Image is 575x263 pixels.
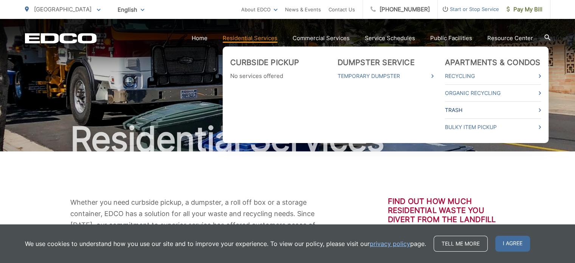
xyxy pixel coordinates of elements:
a: Tell me more [434,236,488,252]
h3: Find out how much residential waste you divert from the landfill [388,197,505,224]
p: No services offered [230,72,326,81]
span: [GEOGRAPHIC_DATA] [34,6,91,13]
span: English [112,3,150,16]
a: Trash [445,106,541,115]
a: Contact Us [329,5,355,14]
a: Dumpster Service [338,58,415,67]
p: We use cookies to understand how you use our site and to improve your experience. To view our pol... [25,239,426,248]
a: Organic Recycling [445,89,541,98]
a: Curbside Pickup [230,58,299,67]
h1: Residential Services [25,120,550,158]
a: Service Schedules [365,34,415,43]
a: News & Events [285,5,321,14]
a: Bulky Item Pickup [445,123,541,132]
a: About EDCO [241,5,277,14]
p: Whether you need curbside pickup, a dumpster, a roll off box or a storage container, EDCO has a s... [70,197,324,242]
a: Home [192,34,208,43]
span: I agree [495,236,530,252]
span: Pay My Bill [507,5,542,14]
a: Temporary Dumpster [338,72,434,81]
a: privacy policy [370,239,410,248]
a: EDCD logo. Return to the homepage. [25,33,97,44]
a: Apartments & Condos [445,58,541,67]
a: Recycling [445,72,541,81]
a: Commercial Services [293,34,350,43]
a: Resource Center [487,34,533,43]
a: Public Facilities [430,34,472,43]
a: Residential Services [223,34,277,43]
